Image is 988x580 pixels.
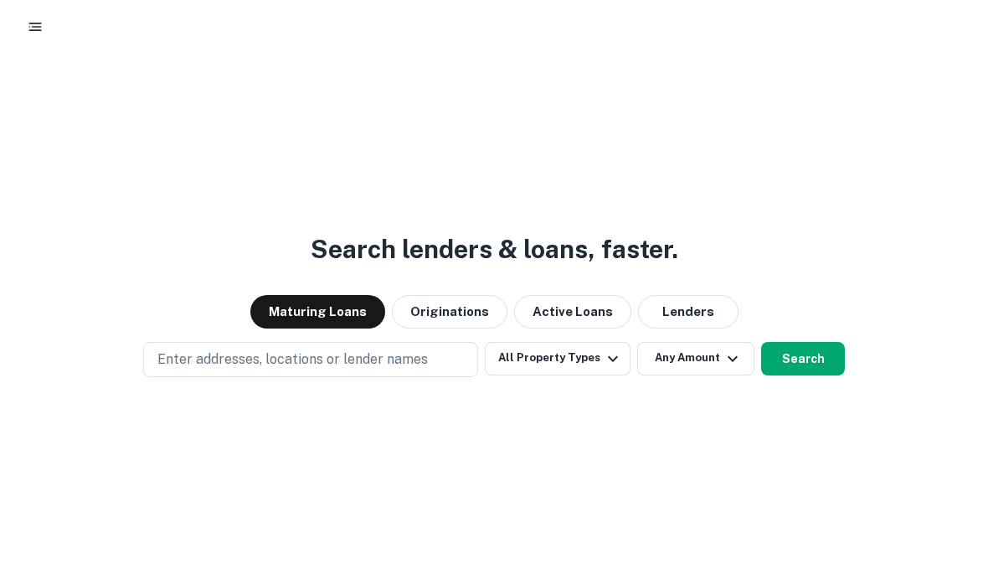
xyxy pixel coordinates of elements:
button: Originations [392,295,507,329]
button: Active Loans [514,295,631,329]
iframe: Chat Widget [904,446,988,526]
button: All Property Types [485,342,630,375]
h3: Search lenders & loans, faster. [311,230,678,268]
button: Lenders [638,295,738,329]
button: Enter addresses, locations or lender names [143,342,478,377]
button: Any Amount [637,342,754,375]
button: Search [761,342,845,375]
button: Maturing Loans [250,295,385,329]
p: Enter addresses, locations or lender names [157,350,428,370]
